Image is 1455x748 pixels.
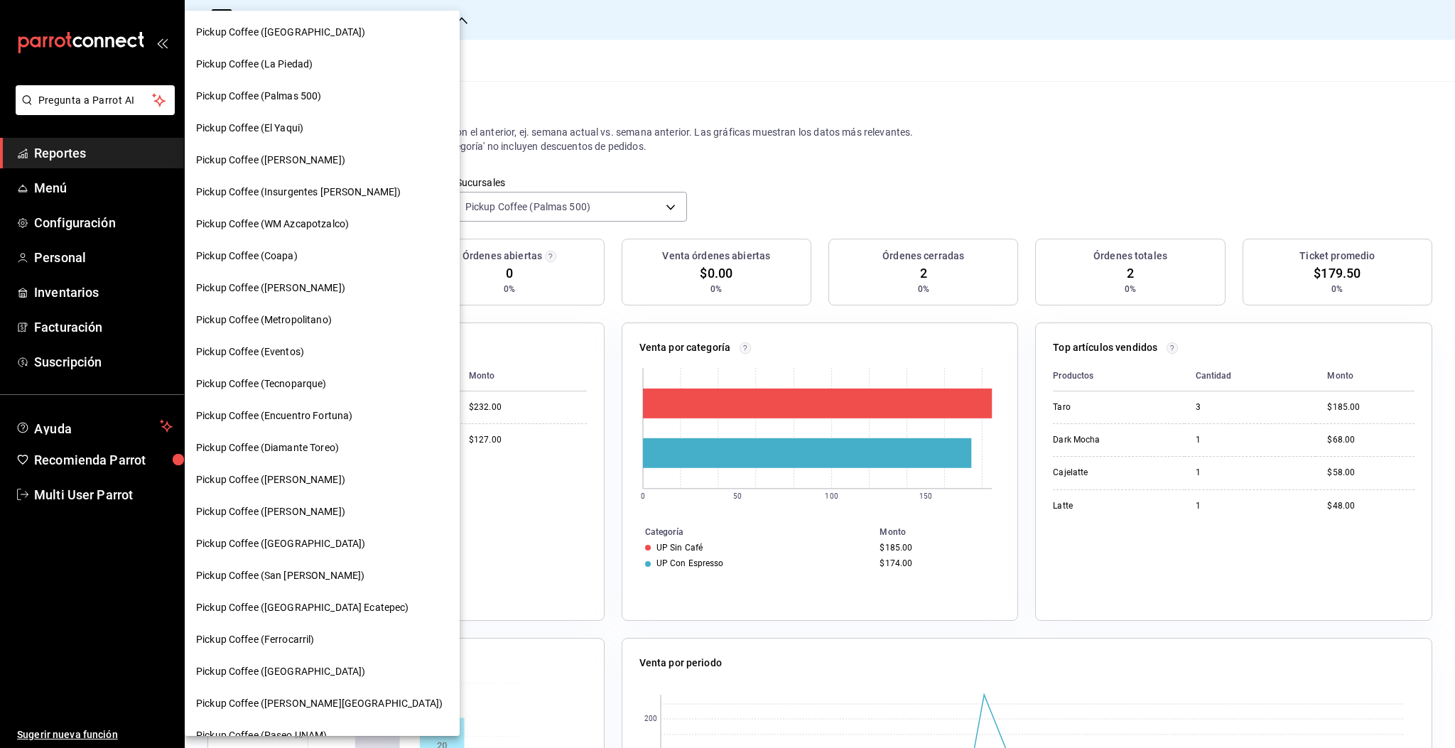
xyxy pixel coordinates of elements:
span: Pickup Coffee ([PERSON_NAME][GEOGRAPHIC_DATA]) [196,696,443,711]
div: Pickup Coffee (El Yaqui) [185,112,460,144]
span: Pickup Coffee (Encuentro Fortuna) [196,408,352,423]
span: Pickup Coffee (El Yaqui) [196,121,303,136]
span: Pickup Coffee (Eventos) [196,345,304,359]
div: Pickup Coffee ([PERSON_NAME]) [185,144,460,176]
div: Pickup Coffee (La Piedad) [185,48,460,80]
div: Pickup Coffee (Metropolitano) [185,304,460,336]
div: Pickup Coffee ([PERSON_NAME]) [185,272,460,304]
div: Pickup Coffee (Insurgentes [PERSON_NAME]) [185,176,460,208]
span: Pickup Coffee (La Piedad) [196,57,313,72]
div: Pickup Coffee ([GEOGRAPHIC_DATA] Ecatepec) [185,592,460,624]
span: Pickup Coffee ([PERSON_NAME]) [196,472,345,487]
div: Pickup Coffee (WM Azcapotzalco) [185,208,460,240]
span: Pickup Coffee (Palmas 500) [196,89,321,104]
span: Pickup Coffee (Metropolitano) [196,313,332,327]
div: Pickup Coffee (Ferrocarril) [185,624,460,656]
span: Pickup Coffee ([PERSON_NAME]) [196,153,345,168]
div: Pickup Coffee ([PERSON_NAME][GEOGRAPHIC_DATA]) [185,688,460,720]
span: Pickup Coffee ([GEOGRAPHIC_DATA]) [196,25,365,40]
div: Pickup Coffee ([GEOGRAPHIC_DATA]) [185,16,460,48]
div: Pickup Coffee (Diamante Toreo) [185,432,460,464]
span: Pickup Coffee (Ferrocarril) [196,632,315,647]
span: Pickup Coffee (Tecnoparque) [196,376,327,391]
div: Pickup Coffee (Tecnoparque) [185,368,460,400]
div: Pickup Coffee ([PERSON_NAME]) [185,496,460,528]
span: Pickup Coffee ([GEOGRAPHIC_DATA]) [196,664,365,679]
div: Pickup Coffee ([GEOGRAPHIC_DATA]) [185,656,460,688]
div: Pickup Coffee (Eventos) [185,336,460,368]
span: Pickup Coffee (Diamante Toreo) [196,440,339,455]
span: Pickup Coffee (San [PERSON_NAME]) [196,568,364,583]
span: Pickup Coffee (Insurgentes [PERSON_NAME]) [196,185,401,200]
div: Pickup Coffee (Encuentro Fortuna) [185,400,460,432]
div: Pickup Coffee (Coapa) [185,240,460,272]
span: Pickup Coffee ([PERSON_NAME]) [196,281,345,296]
span: Pickup Coffee (Coapa) [196,249,298,264]
span: Pickup Coffee ([GEOGRAPHIC_DATA] Ecatepec) [196,600,409,615]
span: Pickup Coffee ([GEOGRAPHIC_DATA]) [196,536,365,551]
div: Pickup Coffee (San [PERSON_NAME]) [185,560,460,592]
span: Pickup Coffee (Paseo UNAM) [196,728,327,743]
span: Pickup Coffee ([PERSON_NAME]) [196,504,345,519]
div: Pickup Coffee ([GEOGRAPHIC_DATA]) [185,528,460,560]
span: Pickup Coffee (WM Azcapotzalco) [196,217,349,232]
div: Pickup Coffee (Palmas 500) [185,80,460,112]
div: Pickup Coffee ([PERSON_NAME]) [185,464,460,496]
